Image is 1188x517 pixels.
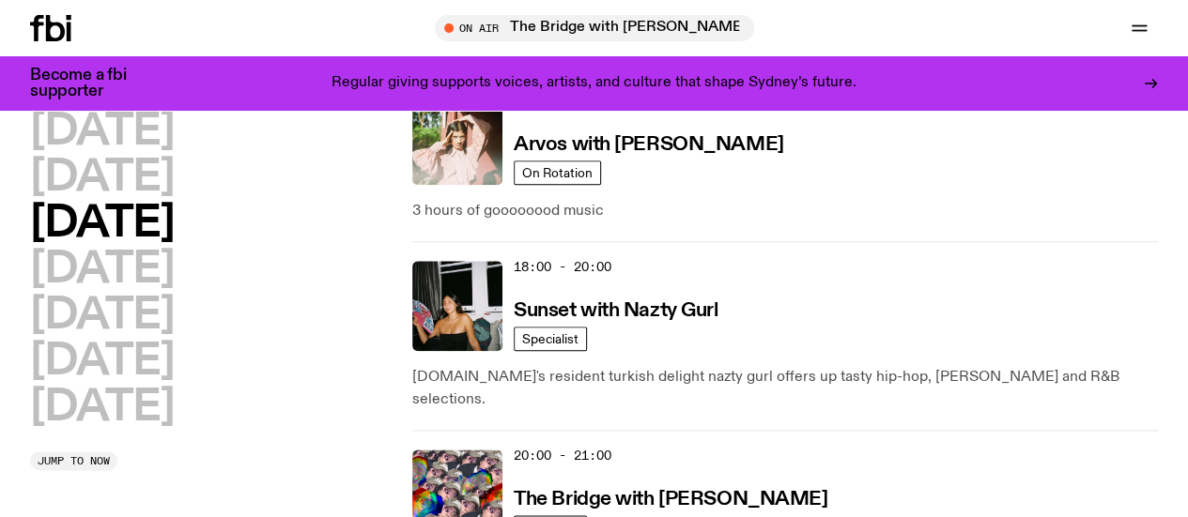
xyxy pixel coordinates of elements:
[514,447,611,464] span: 20:00 - 21:00
[38,456,110,466] span: Jump to now
[514,486,827,509] a: The Bridge with [PERSON_NAME]
[30,341,174,383] button: [DATE]
[412,95,502,185] img: Maleeka stands outside on a balcony. She is looking at the camera with a serious expression, and ...
[30,203,174,245] button: [DATE]
[30,68,150,99] h3: Become a fbi supporter
[522,166,593,180] span: On Rotation
[514,297,717,321] a: Sunset with Nazty Gurl
[514,490,827,509] h3: The Bridge with [PERSON_NAME]
[30,249,174,291] button: [DATE]
[514,160,601,185] a: On Rotation
[30,295,174,337] button: [DATE]
[332,75,856,92] p: Regular giving supports voices, artists, and culture that shape Sydney’s future.
[30,387,174,429] button: [DATE]
[514,258,611,276] span: 18:00 - 20:00
[30,157,174,199] button: [DATE]
[412,200,1158,222] p: 3 hours of goooooood music
[435,15,754,41] button: On AirThe Bridge with [PERSON_NAME]
[412,366,1158,411] p: [DOMAIN_NAME]'s resident turkish delight nazty gurl offers up tasty hip-hop, [PERSON_NAME] and R&...
[30,111,174,153] button: [DATE]
[522,332,579,346] span: Specialist
[514,301,717,321] h3: Sunset with Nazty Gurl
[514,327,587,351] a: Specialist
[30,451,117,470] button: Jump to now
[514,131,783,155] a: Arvos with [PERSON_NAME]
[514,135,783,155] h3: Arvos with [PERSON_NAME]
